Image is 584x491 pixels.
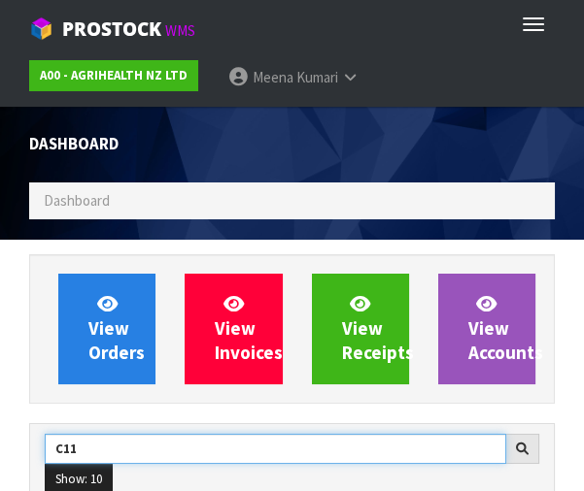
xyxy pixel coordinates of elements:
span: View Accounts [468,292,543,365]
img: cube-alt.png [29,16,53,41]
span: Kumari [296,68,338,86]
span: Meena [253,68,293,86]
a: A00 - AGRIHEALTH NZ LTD [29,60,198,91]
input: Search clients [45,434,506,464]
a: ViewAccounts [438,274,535,384]
span: Dashboard [29,134,119,154]
span: Dashboard [44,191,110,210]
a: ViewOrders [58,274,155,384]
a: ViewReceipts [312,274,409,384]
span: View Invoices [215,292,283,365]
small: WMS [165,21,195,40]
span: View Receipts [342,292,414,365]
span: View Orders [88,292,145,365]
a: ViewInvoices [185,274,282,384]
span: ProStock [62,16,161,42]
strong: A00 - AGRIHEALTH NZ LTD [40,67,188,83]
